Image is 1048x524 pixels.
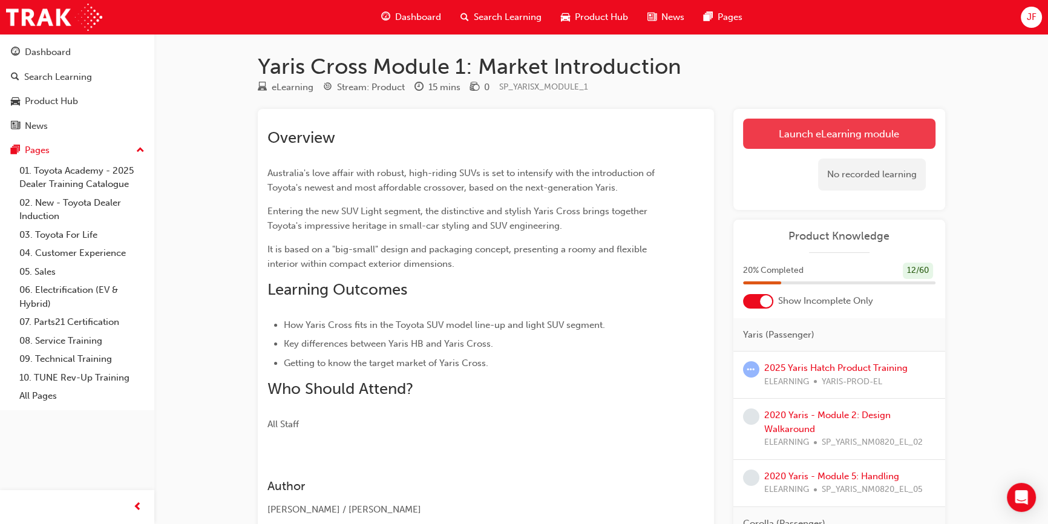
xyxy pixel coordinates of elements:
[743,264,804,278] span: 20 % Completed
[15,332,149,350] a: 08. Service Training
[25,119,48,133] div: News
[743,229,935,243] a: Product Knowledge
[1021,7,1042,28] button: JF
[15,313,149,332] a: 07. Parts21 Certification
[337,80,405,94] div: Stream: Product
[284,338,493,349] span: Key differences between Yaris HB and Yaris Cross.
[764,362,908,373] a: 2025 Yaris Hatch Product Training
[284,358,488,368] span: Getting to know the target market of Yaris Cross.
[551,5,638,30] a: car-iconProduct Hub
[15,368,149,387] a: 10. TUNE Rev-Up Training
[561,10,570,25] span: car-icon
[323,80,405,95] div: Stream
[25,143,50,157] div: Pages
[267,479,661,493] h3: Author
[15,244,149,263] a: 04. Customer Experience
[11,47,20,58] span: guage-icon
[284,319,605,330] span: How Yaris Cross fits in the Toyota SUV model line-up and light SUV segment.
[743,361,759,378] span: learningRecordVerb_ATTEMPT-icon
[764,375,809,389] span: ELEARNING
[743,328,814,342] span: Yaris (Passenger)
[704,10,713,25] span: pages-icon
[136,143,145,159] span: up-icon
[575,10,628,24] span: Product Hub
[395,10,441,24] span: Dashboard
[267,168,657,193] span: Australia's love affair with robust, high-riding SUVs is set to intensify with the introduction o...
[822,483,923,497] span: SP_YARIS_NM0820_EL_05
[822,375,882,389] span: YARIS-PROD-EL
[15,387,149,405] a: All Pages
[15,281,149,313] a: 06. Electrification (EV & Hybrid)
[6,4,102,31] img: Trak
[267,503,661,517] div: [PERSON_NAME] / [PERSON_NAME]
[661,10,684,24] span: News
[694,5,752,30] a: pages-iconPages
[5,90,149,113] a: Product Hub
[11,72,19,83] span: search-icon
[743,470,759,486] span: learningRecordVerb_NONE-icon
[638,5,694,30] a: news-iconNews
[414,80,460,95] div: Duration
[267,419,299,430] span: All Staff
[414,82,424,93] span: clock-icon
[474,10,542,24] span: Search Learning
[903,263,933,279] div: 12 / 60
[272,80,313,94] div: eLearning
[267,206,650,231] span: Entering the new SUV Light segment, the distinctive and stylish Yaris Cross brings together Toyot...
[133,500,142,515] span: prev-icon
[267,128,335,147] span: Overview
[818,159,926,191] div: No recorded learning
[381,10,390,25] span: guage-icon
[15,194,149,226] a: 02. New - Toyota Dealer Induction
[11,145,20,156] span: pages-icon
[15,350,149,368] a: 09. Technical Training
[743,119,935,149] a: Launch eLearning module
[15,226,149,244] a: 03. Toyota For Life
[470,80,490,95] div: Price
[451,5,551,30] a: search-iconSearch Learning
[428,80,460,94] div: 15 mins
[484,80,490,94] div: 0
[258,82,267,93] span: learningResourceType_ELEARNING-icon
[25,45,71,59] div: Dashboard
[267,280,407,299] span: Learning Outcomes
[764,483,809,497] span: ELEARNING
[267,244,649,269] span: It is based on a "big-small" design and packaging concept, presenting a roomy and flexible interi...
[499,82,588,92] span: Learning resource code
[15,162,149,194] a: 01. Toyota Academy - 2025 Dealer Training Catalogue
[5,39,149,139] button: DashboardSearch LearningProduct HubNews
[25,94,78,108] div: Product Hub
[764,471,899,482] a: 2020 Yaris - Module 5: Handling
[460,10,469,25] span: search-icon
[15,263,149,281] a: 05. Sales
[718,10,742,24] span: Pages
[5,139,149,162] button: Pages
[647,10,657,25] span: news-icon
[11,96,20,107] span: car-icon
[822,436,923,450] span: SP_YARIS_NM0820_EL_02
[764,436,809,450] span: ELEARNING
[258,53,945,80] h1: Yaris Cross Module 1: Market Introduction
[5,115,149,137] a: News
[5,41,149,64] a: Dashboard
[24,70,92,84] div: Search Learning
[743,408,759,425] span: learningRecordVerb_NONE-icon
[258,80,313,95] div: Type
[5,66,149,88] a: Search Learning
[372,5,451,30] a: guage-iconDashboard
[1007,483,1036,512] div: Open Intercom Messenger
[470,82,479,93] span: money-icon
[267,379,413,398] span: Who Should Attend?
[11,121,20,132] span: news-icon
[778,294,873,308] span: Show Incomplete Only
[1026,10,1036,24] span: JF
[323,82,332,93] span: target-icon
[764,410,891,434] a: 2020 Yaris - Module 2: Design Walkaround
